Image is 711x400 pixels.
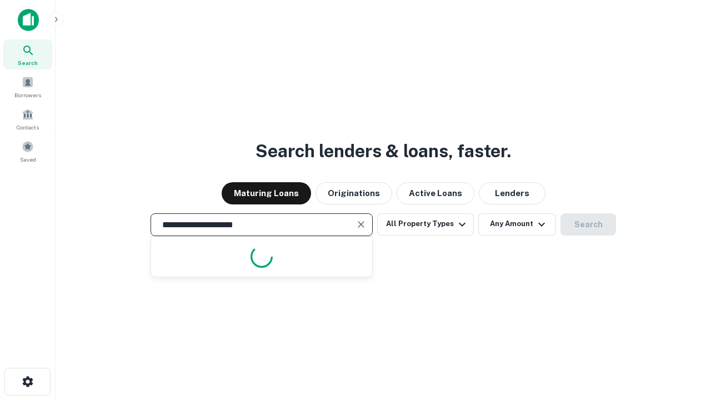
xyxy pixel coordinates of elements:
[377,213,474,236] button: All Property Types
[222,182,311,204] button: Maturing Loans
[316,182,392,204] button: Originations
[20,155,36,164] span: Saved
[3,104,52,134] a: Contacts
[3,39,52,69] a: Search
[3,136,52,166] a: Saved
[256,138,511,164] h3: Search lenders & loans, faster.
[17,123,39,132] span: Contacts
[3,72,52,102] a: Borrowers
[479,182,545,204] button: Lenders
[397,182,474,204] button: Active Loans
[14,91,41,99] span: Borrowers
[353,217,369,232] button: Clear
[478,213,556,236] button: Any Amount
[18,9,39,31] img: capitalize-icon.png
[655,276,711,329] iframe: Chat Widget
[18,58,38,67] span: Search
